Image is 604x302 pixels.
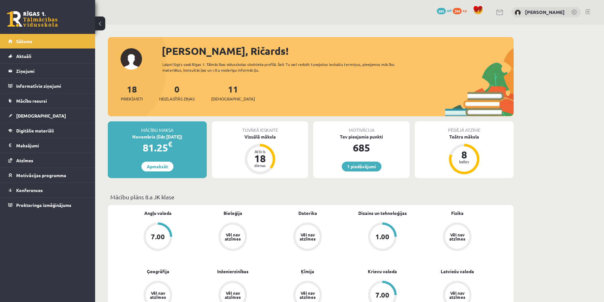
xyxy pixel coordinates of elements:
[8,183,87,197] a: Konferences
[8,138,87,153] a: Maksājumi
[345,222,420,252] a: 1.00
[375,292,389,299] div: 7.00
[108,140,207,155] div: 81.25
[16,98,47,104] span: Mācību resursi
[415,133,514,140] div: Teātra māksla
[195,222,270,252] a: Vēl nav atzīmes
[368,268,397,275] a: Krievu valoda
[270,222,345,252] a: Vēl nav atzīmes
[375,233,389,240] div: 1.00
[358,210,407,216] a: Dizains un tehnoloģijas
[342,162,381,171] a: 1 piedāvājumi
[453,8,462,14] span: 394
[16,53,31,59] span: Aktuāli
[250,153,270,164] div: 18
[437,8,446,14] span: 685
[8,168,87,183] a: Motivācijas programma
[16,38,32,44] span: Sākums
[515,10,521,16] img: Ričards Ozols
[8,49,87,63] a: Aktuāli
[108,133,207,140] div: Novembris (līdz [DATE])
[217,268,249,275] a: Inženierzinības
[16,128,54,133] span: Digitālie materiāli
[415,121,514,133] div: Pēdējā atzīme
[212,121,308,133] div: Tuvākā ieskaite
[8,123,87,138] a: Digitālie materiāli
[453,8,470,13] a: 394 xp
[159,83,195,102] a: 0Neizlasītās ziņas
[313,121,410,133] div: Motivācija
[16,202,71,208] span: Proktoringa izmēģinājums
[437,8,452,13] a: 685 mP
[8,79,87,93] a: Informatīvie ziņojumi
[441,268,474,275] a: Latviešu valoda
[448,291,466,299] div: Vēl nav atzīmes
[120,222,195,252] a: 7.00
[250,150,270,153] div: Atlicis
[525,9,565,15] a: [PERSON_NAME]
[463,8,467,13] span: xp
[212,133,308,175] a: Vizuālā māksla Atlicis 18 dienas
[211,83,255,102] a: 11[DEMOGRAPHIC_DATA]
[110,193,511,201] p: Mācību plāns 8.a JK klase
[313,140,410,155] div: 685
[108,121,207,133] div: Mācību maksa
[224,210,242,216] a: Bioloģija
[7,11,58,27] a: Rīgas 1. Tālmācības vidusskola
[16,187,43,193] span: Konferences
[8,93,87,108] a: Mācību resursi
[8,198,87,212] a: Proktoringa izmēģinājums
[448,233,466,241] div: Vēl nav atzīmes
[8,153,87,168] a: Atzīmes
[299,291,316,299] div: Vēl nav atzīmes
[447,8,452,13] span: mP
[149,291,167,299] div: Vēl nav atzīmes
[16,113,66,119] span: [DEMOGRAPHIC_DATA]
[16,79,87,93] legend: Informatīvie ziņojumi
[141,162,173,171] a: Apmaksāt
[168,139,172,149] span: €
[16,64,87,78] legend: Ziņojumi
[121,83,143,102] a: 18Priekšmeti
[301,268,314,275] a: Ķīmija
[415,133,514,175] a: Teātra māksla 8 balles
[313,133,410,140] div: Tev pieejamie punkti
[298,210,317,216] a: Datorika
[16,172,66,178] span: Motivācijas programma
[224,291,242,299] div: Vēl nav atzīmes
[455,160,474,164] div: balles
[16,157,33,163] span: Atzīmes
[121,96,143,102] span: Priekšmeti
[224,233,242,241] div: Vēl nav atzīmes
[159,96,195,102] span: Neizlasītās ziņas
[8,64,87,78] a: Ziņojumi
[147,268,169,275] a: Ģeogrāfija
[144,210,172,216] a: Angļu valoda
[299,233,316,241] div: Vēl nav atzīmes
[8,34,87,48] a: Sākums
[8,108,87,123] a: [DEMOGRAPHIC_DATA]
[455,150,474,160] div: 8
[151,233,165,240] div: 7.00
[451,210,464,216] a: Fizika
[211,96,255,102] span: [DEMOGRAPHIC_DATA]
[212,133,308,140] div: Vizuālā māksla
[250,164,270,167] div: dienas
[162,43,514,59] div: [PERSON_NAME], Ričards!
[16,138,87,153] legend: Maksājumi
[420,222,495,252] a: Vēl nav atzīmes
[162,61,406,73] div: Laipni lūgts savā Rīgas 1. Tālmācības vidusskolas skolnieka profilā. Šeit Tu vari redzēt tuvojošo...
